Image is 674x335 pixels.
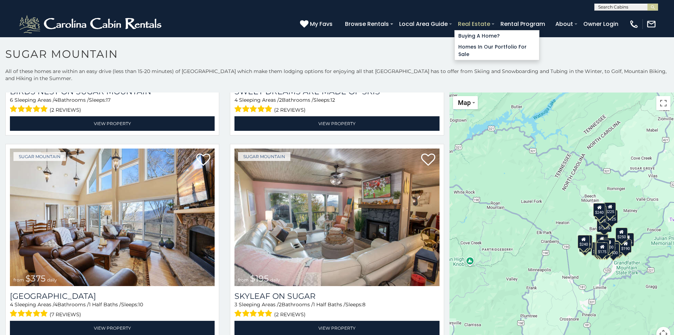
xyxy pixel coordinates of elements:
[313,301,345,308] span: 1 Half Baths /
[10,291,215,301] h3: Little Sugar Haven
[10,116,215,131] a: View Property
[497,18,549,30] a: Rental Program
[279,97,282,103] span: 2
[656,96,670,110] button: Toggle fullscreen view
[594,242,606,256] div: $155
[596,234,608,247] div: $300
[106,97,111,103] span: 17
[595,242,607,255] div: $175
[454,18,494,30] a: Real Estate
[26,273,46,284] span: $375
[10,149,215,286] img: Little Sugar Haven
[615,227,627,241] div: $250
[47,277,57,283] span: daily
[330,97,335,103] span: 12
[579,238,591,252] div: $355
[580,235,592,248] div: $210
[54,301,57,308] span: 4
[580,18,622,30] a: Owner Login
[396,18,451,30] a: Local Area Guide
[603,238,615,251] div: $200
[279,301,282,308] span: 2
[10,291,215,301] a: [GEOGRAPHIC_DATA]
[10,301,215,319] div: Sleeping Areas / Bathrooms / Sleeps:
[274,105,306,115] span: (2 reviews)
[593,203,605,217] div: $240
[607,244,619,257] div: $500
[234,149,439,286] a: Skyleaf on Sugar from $195 daily
[238,152,290,161] a: Sugar Mountain
[196,153,210,168] a: Add to favorites
[595,206,607,219] div: $170
[421,153,435,168] a: Add to favorites
[310,19,333,28] span: My Favs
[596,242,608,256] div: $175
[619,239,631,252] div: $190
[18,13,165,35] img: White-1-2.png
[50,105,81,115] span: (2 reviews)
[10,149,215,286] a: Little Sugar Haven from $375 daily
[341,18,392,30] a: Browse Rentals
[89,301,121,308] span: 1 Half Baths /
[599,211,611,225] div: $350
[13,277,24,283] span: from
[234,149,439,286] img: Skyleaf on Sugar
[138,301,143,308] span: 10
[611,241,623,255] div: $195
[453,96,478,109] button: Change map style
[455,30,539,41] a: Buying A Home?
[10,97,13,103] span: 6
[596,234,608,247] div: $190
[597,219,612,232] div: $1,095
[362,301,366,308] span: 8
[455,41,539,60] a: Homes in Our Portfolio For Sale
[300,19,334,29] a: My Favs
[234,301,439,319] div: Sleeping Areas / Bathrooms / Sleeps:
[606,210,618,223] div: $125
[250,273,269,284] span: $195
[50,310,81,319] span: (7 reviews)
[596,242,608,255] div: $375
[604,202,616,216] div: $225
[577,235,589,248] div: $240
[552,18,577,30] a: About
[234,97,238,103] span: 4
[622,233,634,246] div: $155
[234,301,237,308] span: 3
[234,291,439,301] a: Skyleaf on Sugar
[274,310,306,319] span: (2 reviews)
[270,277,280,283] span: daily
[54,97,57,103] span: 4
[597,240,610,253] div: $195
[238,277,249,283] span: from
[234,116,439,131] a: View Property
[234,96,439,115] div: Sleeping Areas / Bathrooms / Sleeps:
[10,96,215,115] div: Sleeping Areas / Bathrooms / Sleeps:
[10,301,13,308] span: 4
[13,152,66,161] a: Sugar Mountain
[646,19,656,29] img: mail-regular-white.png
[458,99,471,106] span: Map
[580,236,593,249] div: $225
[629,19,639,29] img: phone-regular-white.png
